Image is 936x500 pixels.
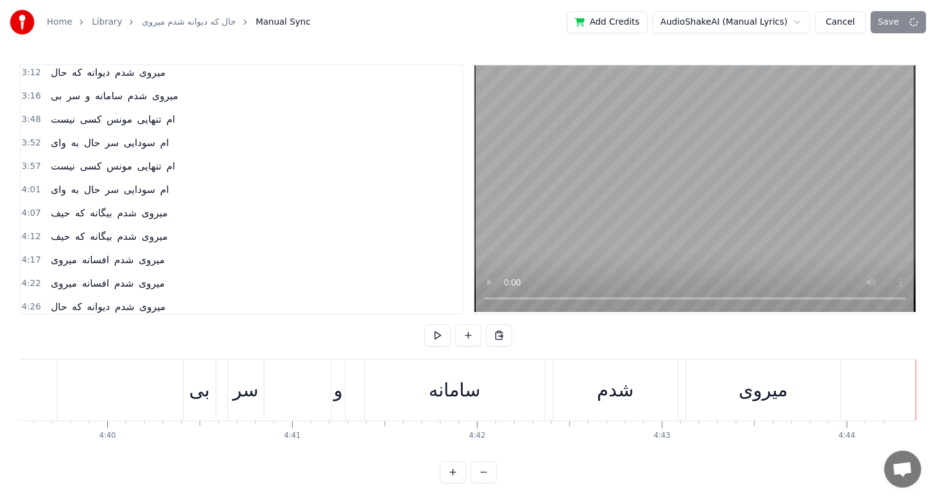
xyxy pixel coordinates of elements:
[81,276,110,290] span: افسانه
[140,229,169,244] span: میروی
[22,231,41,243] span: 4:12
[189,376,210,404] div: بی
[49,206,71,220] span: حیف
[65,89,81,103] span: سر
[159,182,170,197] span: ام
[70,182,80,197] span: به
[22,113,41,126] span: 3:48
[49,159,76,173] span: نیست
[47,16,311,28] nav: breadcrumb
[333,376,343,404] div: و
[165,112,176,126] span: ام
[49,229,71,244] span: حیف
[104,182,120,197] span: سر
[113,300,136,314] span: شدم
[10,10,35,35] img: youka
[86,300,111,314] span: دیوانه
[126,89,149,103] span: شدم
[71,300,83,314] span: که
[49,182,67,197] span: وای
[47,16,72,28] a: Home
[74,206,86,220] span: که
[79,112,103,126] span: کسی
[113,65,136,80] span: شدم
[142,16,236,28] a: حال که دیوانه شدم میروی
[140,206,169,220] span: میروی
[22,207,41,219] span: 4:07
[79,159,103,173] span: کسی
[151,89,179,103] span: میروی
[105,112,134,126] span: مونس
[89,229,113,244] span: بیگانه
[233,376,259,404] div: سر
[136,159,163,173] span: تنهایی
[22,160,41,173] span: 3:57
[138,300,166,314] span: میروی
[94,89,124,103] span: سامانه
[123,136,157,150] span: سودایی
[49,300,68,314] span: حال
[22,277,41,290] span: 4:22
[429,376,481,404] div: سامانه
[22,184,41,196] span: 4:01
[138,65,166,80] span: میروی
[22,254,41,266] span: 4:17
[49,89,63,103] span: بی
[22,137,41,149] span: 3:52
[113,276,135,290] span: شدم
[123,182,157,197] span: سودایی
[70,136,80,150] span: به
[104,136,120,150] span: سر
[159,136,170,150] span: ام
[22,90,41,102] span: 3:16
[137,276,166,290] span: میروی
[84,89,91,103] span: و
[136,112,163,126] span: تنهایی
[71,65,83,80] span: که
[137,253,166,267] span: میروی
[884,451,921,488] div: Open chat
[116,229,138,244] span: شدم
[49,136,67,150] span: وای
[815,11,865,33] button: Cancel
[49,276,78,290] span: میروی
[89,206,113,220] span: بیگانه
[597,376,633,404] div: شدم
[81,253,110,267] span: افسانه
[49,112,76,126] span: نیست
[22,301,41,313] span: 4:26
[113,253,135,267] span: شدم
[567,11,648,33] button: Add Credits
[92,16,122,28] a: Library
[83,136,101,150] span: حال
[739,376,788,404] div: میروی
[105,159,134,173] span: مونس
[284,431,301,441] div: 4:41
[83,182,101,197] span: حال
[49,65,68,80] span: حال
[99,431,116,441] div: 4:40
[839,431,855,441] div: 4:44
[74,229,86,244] span: که
[165,159,176,173] span: ام
[49,253,78,267] span: میروی
[116,206,138,220] span: شدم
[22,67,41,79] span: 3:12
[256,16,311,28] span: Manual Sync
[654,431,670,441] div: 4:43
[469,431,486,441] div: 4:42
[86,65,111,80] span: دیوانه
